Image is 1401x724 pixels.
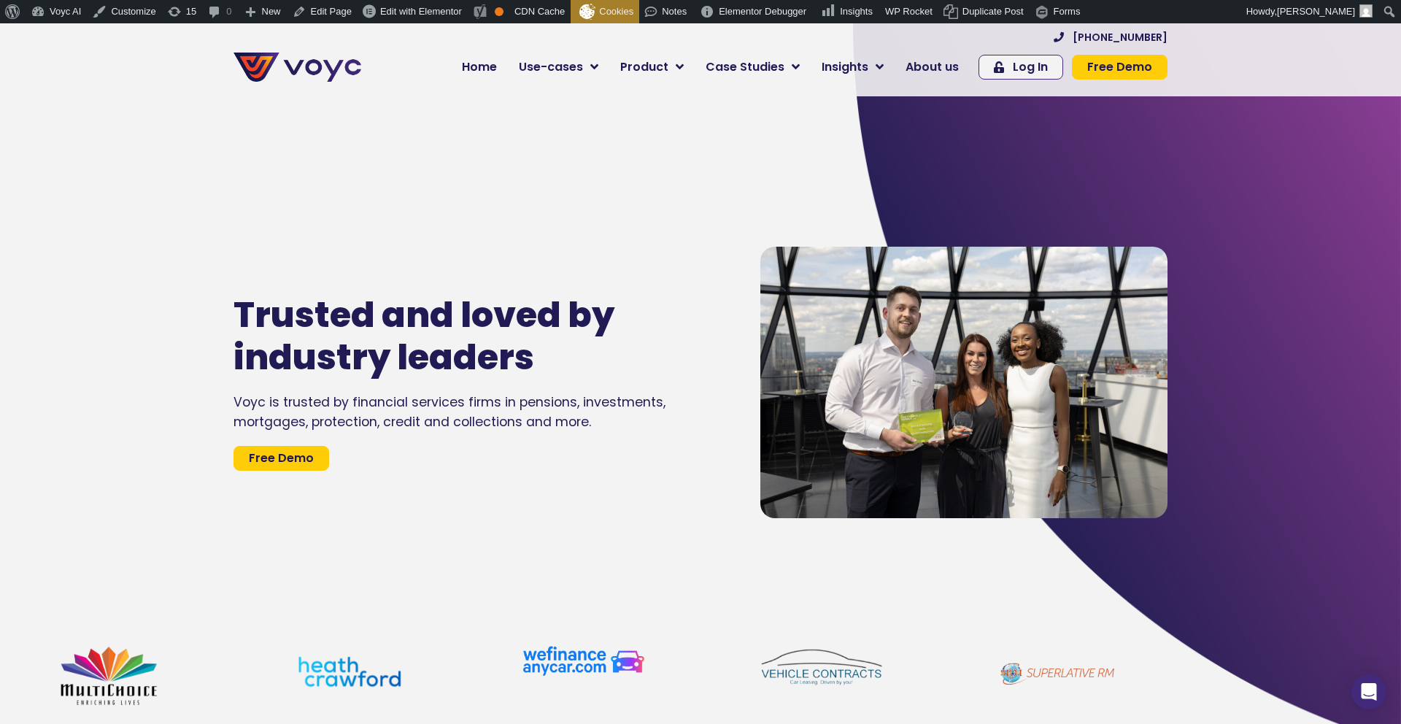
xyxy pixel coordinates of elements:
[695,53,811,82] a: Case Studies
[1277,6,1355,17] span: [PERSON_NAME]
[519,58,583,76] span: Use-cases
[620,58,668,76] span: Product
[1054,32,1167,42] a: [PHONE_NUMBER]
[451,53,508,82] a: Home
[822,58,868,76] span: Insights
[906,58,959,76] span: About us
[233,294,673,378] h1: Trusted and loved by industry leaders
[609,53,695,82] a: Product
[706,58,784,76] span: Case Studies
[979,55,1063,80] a: Log In
[249,452,314,464] span: Free Demo
[1072,55,1167,80] a: Free Demo
[508,53,609,82] a: Use-cases
[462,58,497,76] span: Home
[1073,32,1167,42] span: [PHONE_NUMBER]
[811,53,895,82] a: Insights
[233,446,329,471] a: Free Demo
[380,6,462,17] span: Edit with Elementor
[1351,674,1386,709] div: Open Intercom Messenger
[233,53,361,82] img: voyc-full-logo
[233,393,717,431] div: Voyc is trusted by financial services firms in pensions, investments, mortgages, protection, cred...
[840,6,873,17] span: Insights
[495,7,503,16] div: OK
[1087,61,1152,73] span: Free Demo
[895,53,970,82] a: About us
[1013,61,1048,73] span: Log In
